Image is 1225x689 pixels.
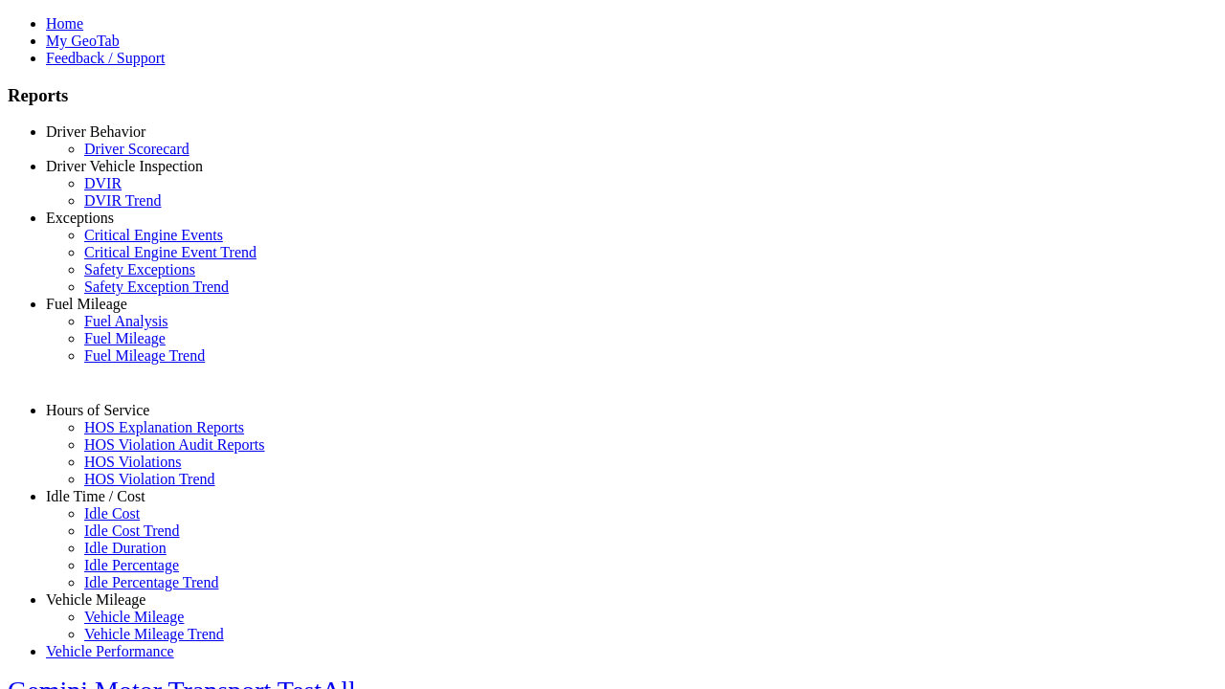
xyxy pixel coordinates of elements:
a: Safety Exception Trend [84,278,229,295]
a: Fuel Mileage [84,330,166,346]
a: HOS Violation Audit Reports [84,436,265,453]
a: HOS Explanation Reports [84,419,244,435]
a: Safety Exceptions [84,261,195,278]
a: HOS Violations [84,454,181,470]
a: Hours of Service [46,402,149,418]
a: Exceptions [46,210,114,226]
a: Idle Time / Cost [46,488,145,504]
a: Fuel Mileage [46,296,127,312]
a: Vehicle Mileage [84,609,184,625]
a: Driver Scorecard [84,141,189,157]
a: Critical Engine Event Trend [84,244,256,260]
h3: Reports [8,85,1217,106]
a: Idle Percentage [84,557,179,573]
a: HOS Violation Trend [84,471,215,487]
a: Idle Percentage Trend [84,574,218,590]
a: Vehicle Mileage Trend [84,626,224,642]
a: Home [46,15,83,32]
a: Idle Cost Trend [84,522,180,539]
a: Vehicle Performance [46,643,174,659]
a: Feedback / Support [46,50,165,66]
a: DVIR Trend [84,192,161,209]
a: Fuel Mileage Trend [84,347,205,364]
a: My GeoTab [46,33,120,49]
a: Idle Duration [84,540,167,556]
a: Vehicle Mileage [46,591,145,608]
a: Driver Behavior [46,123,145,140]
a: Fuel Analysis [84,313,168,329]
a: Idle Cost [84,505,140,522]
a: Driver Vehicle Inspection [46,158,203,174]
a: Critical Engine Events [84,227,223,243]
a: DVIR [84,175,122,191]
